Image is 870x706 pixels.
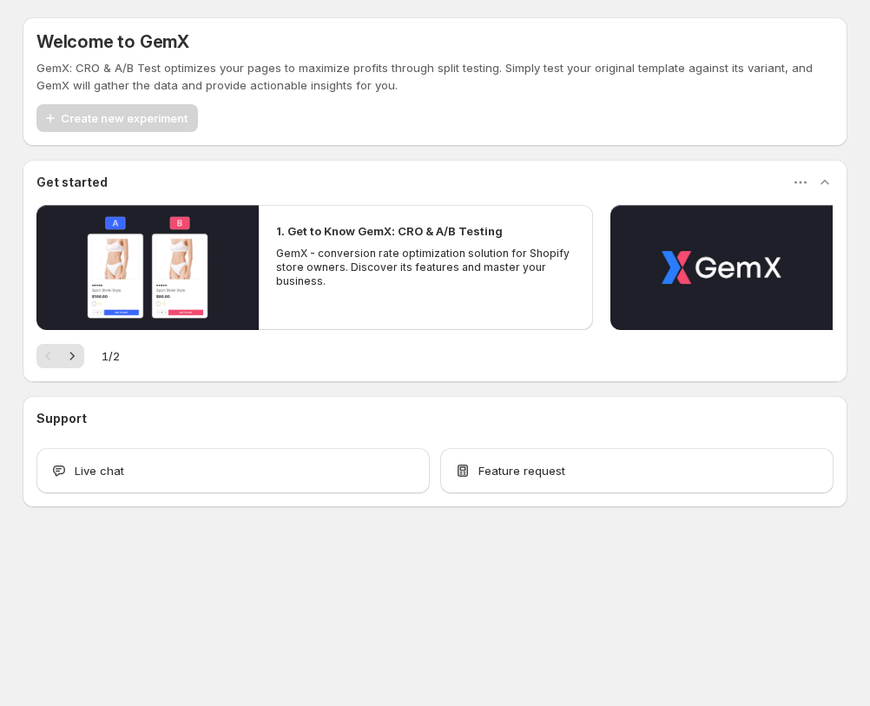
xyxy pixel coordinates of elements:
button: Play video [36,205,259,330]
span: 1 / 2 [102,347,120,365]
h3: Support [36,410,87,427]
p: GemX - conversion rate optimization solution for Shopify store owners. Discover its features and ... [276,247,575,288]
button: Next [60,344,84,368]
h3: Get started [36,174,108,191]
h2: 1. Get to Know GemX: CRO & A/B Testing [276,222,503,240]
span: Live chat [75,462,124,479]
p: GemX: CRO & A/B Test optimizes your pages to maximize profits through split testing. Simply test ... [36,59,834,94]
h5: Welcome to GemX [36,31,834,52]
button: Play video [610,205,833,330]
nav: Pagination [36,344,84,368]
span: Feature request [478,462,565,479]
